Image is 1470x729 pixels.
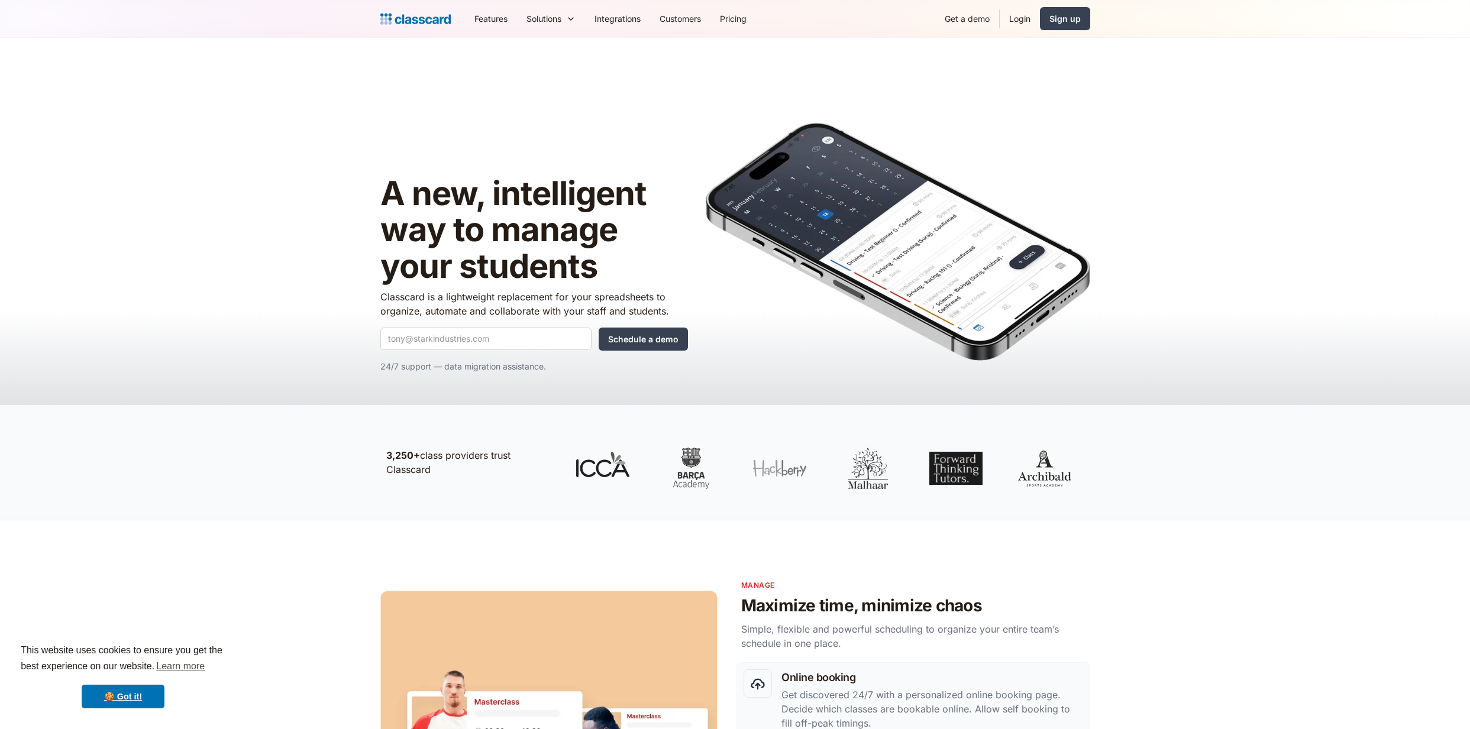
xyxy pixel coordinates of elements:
[517,5,585,32] div: Solutions
[741,595,1090,616] h2: Maximize time, minimize chaos
[380,328,592,350] input: tony@starkindustries.com
[386,448,552,477] p: class providers trust Classcard
[1049,12,1081,25] div: Sign up
[1000,5,1040,32] a: Login
[741,579,1090,591] p: Manage
[82,685,164,708] a: dismiss cookie message
[585,5,650,32] a: Integrations
[386,449,420,461] strong: 3,250+
[380,11,451,27] a: Logo
[710,5,756,32] a: Pricing
[465,5,517,32] a: Features
[1040,7,1090,30] a: Sign up
[380,290,688,318] p: Classcard is a lightweight replacement for your spreadsheets to organize, automate and collaborat...
[380,359,688,374] p: 24/7 support — data migration assistance.
[781,669,1083,685] h3: Online booking
[21,643,225,675] span: This website uses cookies to ensure you get the best experience on our website.
[380,176,688,285] h1: A new, intelligent way to manage your students
[526,12,561,25] div: Solutions
[9,632,237,720] div: cookieconsent
[650,5,710,32] a: Customers
[935,5,999,32] a: Get a demo
[380,328,688,351] form: Quick Demo Form
[154,657,206,675] a: learn more about cookies
[599,328,688,351] input: Schedule a demo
